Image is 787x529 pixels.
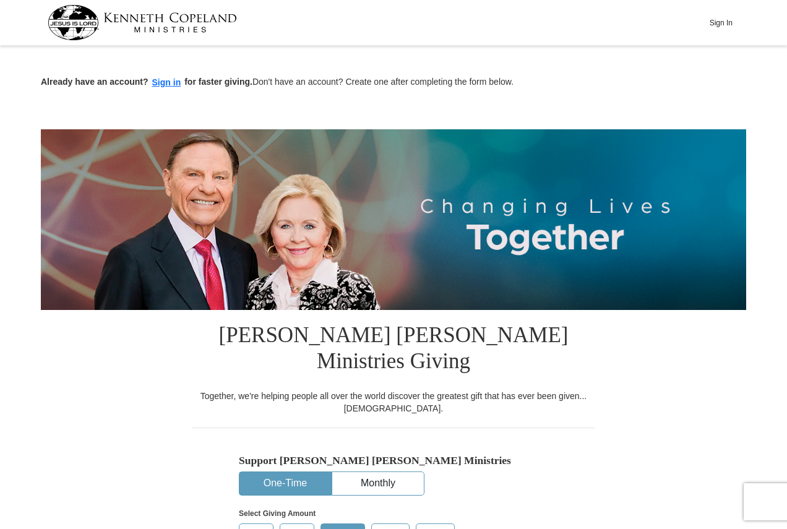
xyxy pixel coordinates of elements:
[148,75,185,90] button: Sign in
[239,509,316,518] strong: Select Giving Amount
[239,454,548,467] h5: Support [PERSON_NAME] [PERSON_NAME] Ministries
[41,77,252,87] strong: Already have an account? for faster giving.
[48,5,237,40] img: kcm-header-logo.svg
[192,390,595,415] div: Together, we're helping people all over the world discover the greatest gift that has ever been g...
[41,75,746,90] p: Don't have an account? Create one after completing the form below.
[332,472,424,495] button: Monthly
[702,13,739,32] button: Sign In
[239,472,331,495] button: One-Time
[192,310,595,390] h1: [PERSON_NAME] [PERSON_NAME] Ministries Giving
